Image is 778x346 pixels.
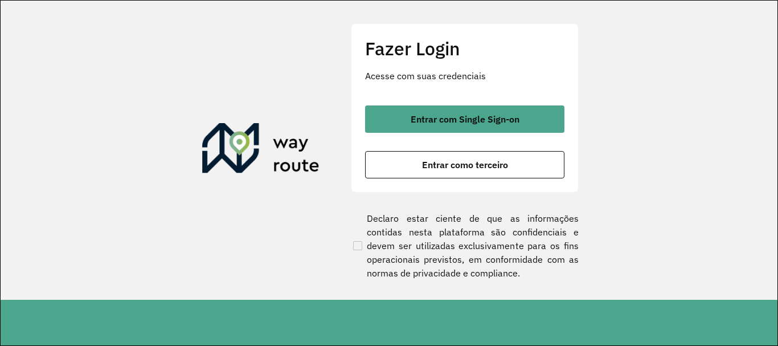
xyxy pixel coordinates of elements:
button: button [365,105,564,133]
h2: Fazer Login [365,38,564,59]
button: button [365,151,564,178]
label: Declaro estar ciente de que as informações contidas nesta plataforma são confidenciais e devem se... [351,211,579,280]
img: Roteirizador AmbevTech [202,123,320,178]
span: Entrar com Single Sign-on [411,115,519,124]
p: Acesse com suas credenciais [365,69,564,83]
span: Entrar como terceiro [422,160,508,169]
